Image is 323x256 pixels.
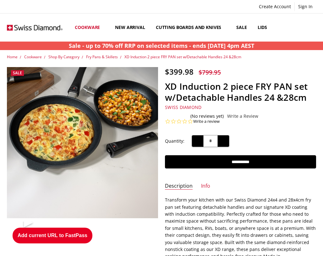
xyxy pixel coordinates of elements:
span: $799.95 [199,68,221,77]
span: $399.98 [165,66,194,77]
a: Shop By Category [48,54,79,60]
h1: XD Induction 2 piece FRY PAN set w/Detachable Handles 24 &28cm [165,81,316,103]
a: Info [201,183,210,190]
a: Sign In [295,2,316,11]
a: Home [7,54,18,60]
span: Sale [13,70,22,76]
strong: Sale - up to 70% off RRP on selected items - ends [DATE] 4pm AEST [69,42,254,49]
a: Cutting boards and knives [151,14,231,42]
a: Write a Review [227,114,258,119]
a: Sale [231,14,252,42]
img: XD Induction 2 piece FRY PAN set w/Detachable Handles 24 &28cm [22,221,23,222]
a: Cookware [24,54,42,60]
a: XD Induction 2 piece FRY PAN set w/Detachable Handles 24 &28cm [124,54,241,60]
label: Quantity: [165,138,184,145]
button: Add current URL to FastPass [13,228,92,243]
a: Fry Pans & Skillets [86,54,118,60]
img: XD Induction 2 piece FRY PAN set w/Detachable Handles 24 &28cm [20,221,21,222]
a: Cookware [69,14,110,42]
img: Free Shipping On Every Order [7,16,63,39]
a: Description [165,183,193,190]
a: New arrival [110,14,150,42]
a: Create Account [255,2,294,11]
a: Lids & Accessories [252,14,311,42]
img: XD Induction 2 piece FRY PAN set w/Detachable Handles 24 &28cm [7,67,158,218]
a: Write a review [193,119,220,124]
span: (No reviews yet) [190,114,224,119]
a: Swiss Diamond [165,104,201,110]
